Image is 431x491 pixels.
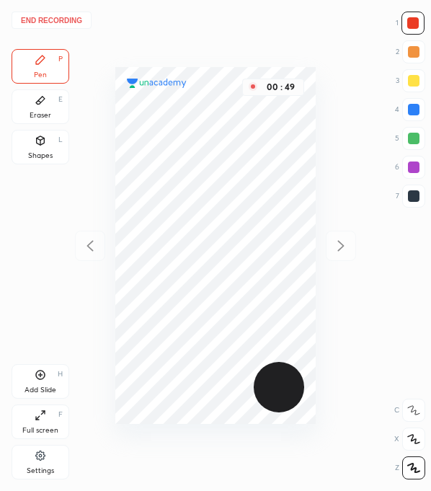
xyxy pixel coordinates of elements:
[396,12,425,35] div: 1
[395,456,425,479] div: Z
[394,399,425,422] div: C
[25,386,56,394] div: Add Slide
[396,40,425,63] div: 2
[58,56,63,63] div: P
[396,185,425,208] div: 7
[127,79,187,87] img: logo.38c385cc.svg
[22,427,58,434] div: Full screen
[28,152,53,159] div: Shapes
[34,71,47,79] div: Pen
[395,127,425,150] div: 5
[12,12,92,29] button: End recording
[395,98,425,121] div: 4
[27,467,54,474] div: Settings
[58,411,63,418] div: F
[58,96,63,103] div: E
[263,82,298,92] div: 00 : 49
[30,112,51,119] div: Eraser
[58,371,63,378] div: H
[58,136,63,143] div: L
[394,428,425,451] div: X
[395,156,425,179] div: 6
[396,69,425,92] div: 3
